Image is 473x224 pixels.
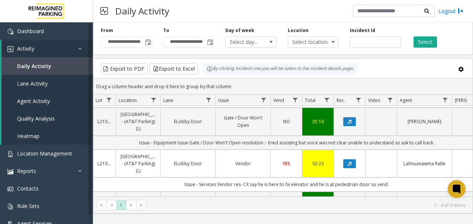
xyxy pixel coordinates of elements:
a: 01:16 [307,118,329,125]
a: Issue Filter Menu [259,95,269,105]
span: Issue [218,97,229,103]
a: Location Filter Menu [149,95,159,105]
span: Contacts [17,185,39,192]
a: Agent Filter Menu [440,95,450,105]
a: Activity [1,40,93,57]
span: Toggle popup [206,37,214,47]
a: YES [275,160,297,167]
span: Location [119,97,137,103]
span: Location Management [17,150,72,157]
span: Page 1 [116,200,126,210]
a: Logout [438,7,464,15]
img: infoIcon.svg [207,66,213,72]
a: [GEOGRAPHIC_DATA] - (AT&T Parking) (L) [120,153,156,175]
button: Export to PDF [101,63,148,74]
span: Toggle popup [144,37,152,47]
span: Daily Activity [17,63,51,70]
button: Select [414,36,437,48]
a: Agent Activity [1,92,93,110]
a: Rec. Filter Menu [354,95,364,105]
span: Lot [96,97,102,103]
a: 02:23 [307,160,329,167]
span: Video [368,97,380,103]
a: L21003700 [97,160,111,167]
label: Incident Id [350,27,375,34]
span: Heatmap [17,132,39,140]
span: Rule Sets [17,202,39,209]
a: Lalmuanawma Ralte [402,160,447,167]
span: Reports [17,167,36,175]
span: Lane Activity [17,80,48,87]
label: To [163,27,169,34]
a: [GEOGRAPHIC_DATA] - (AT&T Parking) (L) [120,111,156,132]
span: Quality Analysis [17,115,55,122]
a: Vend Filter Menu [290,95,300,105]
a: [PERSON_NAME] [402,118,447,125]
a: Lane Filter Menu [204,95,214,105]
img: 'icon' [7,29,13,35]
img: 'icon' [7,169,13,175]
kendo-pager-info: 1 - 4 of 4 items [151,202,465,208]
a: Gate / Door Won't Open [220,114,266,128]
a: Video Filter Menu [385,95,395,105]
span: Activity [17,45,34,52]
a: Quality Analysis [1,110,93,127]
a: [GEOGRAPHIC_DATA] - (AT&T Parking) (L) [120,195,156,217]
span: Agent [400,97,412,103]
span: Vend [273,97,284,103]
div: By clicking Incident row you will be taken to the incident details page. [203,63,358,74]
label: Day of week [225,27,254,34]
a: NO [275,118,297,125]
img: 'icon' [7,151,13,157]
span: Select location... [288,37,328,47]
button: Export to Excel [149,63,198,74]
img: 'icon' [7,186,13,192]
span: Lane [163,97,173,103]
span: Rec. [337,97,345,103]
label: Location [288,27,309,34]
img: 'icon' [7,46,13,52]
span: Select day... [226,37,266,47]
a: Heatmap [1,127,93,145]
span: YES [283,160,290,167]
img: logout [458,7,464,15]
img: pageIcon [100,2,108,20]
a: Vendor [220,160,266,167]
a: L21003700 [97,118,111,125]
a: Daily Activity [1,57,93,75]
img: 'icon' [7,204,13,209]
span: Dashboard [17,28,44,35]
a: Lane Activity [1,75,93,92]
h3: Daily Activity [112,2,173,20]
a: Total Filter Menu [322,95,332,105]
div: Data table [93,95,473,196]
span: Agent Activity [17,97,50,105]
div: Drag a column header and drop it here to group by that column [93,80,473,93]
a: ELobby Door [165,160,211,167]
a: Lot Filter Menu [104,95,114,105]
span: NO [283,118,290,125]
span: Total [305,97,316,103]
a: ELobby Door [165,118,211,125]
label: From [101,27,113,34]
